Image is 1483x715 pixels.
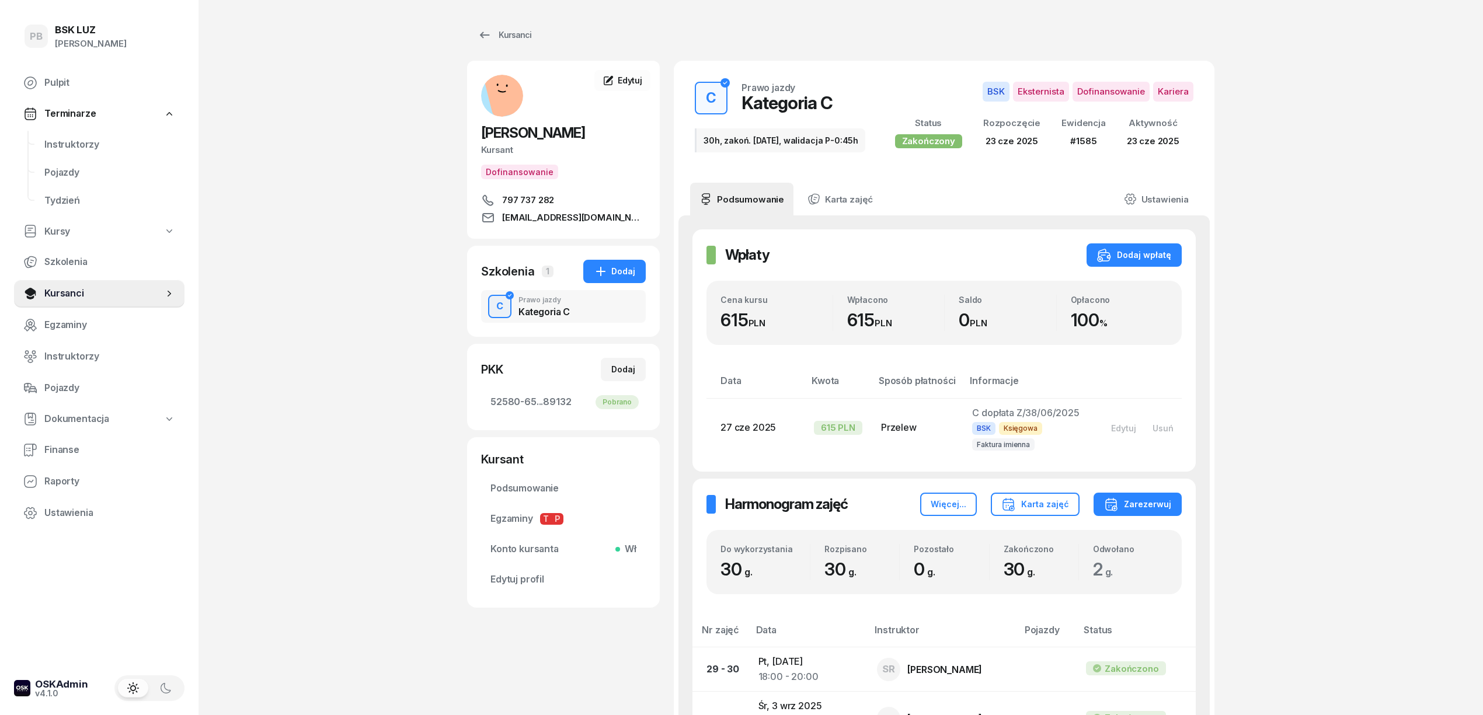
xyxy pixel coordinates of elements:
[518,297,570,304] div: Prawo jazdy
[620,542,636,557] span: Wł
[1070,135,1096,147] span: #1585
[914,544,988,554] div: Pozostało
[481,361,503,378] div: PKK
[44,318,175,333] span: Egzaminy
[35,131,184,159] a: Instruktorzy
[481,263,535,280] div: Szkolenia
[14,69,184,97] a: Pulpit
[488,295,511,318] button: C
[920,493,977,516] button: Więcej...
[824,559,862,580] span: 30
[44,224,70,239] span: Kursy
[1094,493,1182,516] button: Zarezerwuj
[972,407,1079,418] span: C dopłata Z/38/06/2025
[847,309,945,331] div: 615
[1093,559,1119,580] span: 2
[44,193,175,208] span: Tydzień
[540,513,552,525] span: T
[742,92,833,113] div: Kategoria C
[986,135,1038,147] span: 23 cze 2025
[55,36,127,51] div: [PERSON_NAME]
[914,559,988,580] div: 0
[44,165,175,180] span: Pojazdy
[999,422,1042,434] span: Księgowa
[872,373,963,398] th: Sposób płatności
[991,493,1080,516] button: Karta zajęć
[701,86,721,110] div: C
[44,442,175,458] span: Finanse
[481,142,646,158] div: Kursant
[35,689,88,697] div: v4.1.0
[30,32,43,41] span: PB
[881,420,953,435] div: Przelew
[492,297,508,316] div: C
[758,669,859,685] div: 18:00 - 20:00
[690,183,793,215] a: Podsumowanie
[1073,82,1150,102] span: Dofinansowanie
[518,307,570,316] div: Kategoria C
[972,422,995,434] span: BSK
[720,309,833,331] div: 615
[848,566,857,578] small: g.
[749,647,868,692] td: Pt, [DATE]
[1018,622,1077,647] th: Pojazdy
[1093,544,1168,554] div: Odwołano
[14,406,184,433] a: Dokumentacja
[35,187,184,215] a: Tydzień
[695,82,727,114] button: C
[44,349,175,364] span: Instruktorzy
[14,468,184,496] a: Raporty
[1087,243,1182,267] button: Dodaj wpłatę
[725,246,770,264] h2: Wpłaty
[44,106,96,121] span: Terminarze
[720,559,758,580] span: 30
[963,373,1094,398] th: Informacje
[596,395,639,409] div: Pobrano
[1004,559,1041,580] span: 30
[814,421,862,435] div: 615 PLN
[692,622,749,647] th: Nr zajęć
[481,165,558,179] button: Dofinansowanie
[481,388,646,416] a: 52580-65...89132Pobrano
[983,82,1009,102] span: BSK
[1111,423,1136,433] div: Edytuj
[1153,82,1193,102] span: Kariera
[502,211,646,225] span: [EMAIL_ADDRESS][DOMAIN_NAME]
[618,75,642,85] span: Edytuj
[875,318,892,329] small: PLN
[931,497,966,511] div: Więcej...
[983,116,1040,131] div: Rozpoczęcie
[706,373,805,398] th: Data
[720,544,810,554] div: Do wykorzystania
[14,680,30,696] img: logo-xs-dark@2x.png
[1104,497,1171,511] div: Zarezerwuj
[970,318,987,329] small: PLN
[1071,295,1168,305] div: Opłacono
[1061,116,1106,131] div: Ewidencja
[481,505,646,533] a: EgzaminyTP
[44,137,175,152] span: Instruktorzy
[868,622,1017,647] th: Instruktor
[959,309,1056,331] div: 0
[14,436,184,464] a: Finanse
[14,218,184,245] a: Kursy
[490,481,636,496] span: Podsumowanie
[481,211,646,225] a: [EMAIL_ADDRESS][DOMAIN_NAME]
[44,411,109,427] span: Dokumentacja
[1099,318,1108,329] small: %
[44,254,175,270] span: Szkolenia
[1001,497,1069,511] div: Karta zajęć
[14,343,184,371] a: Instruktorzy
[725,495,848,514] h2: Harmonogram zajęć
[490,395,636,410] span: 52580-65...89132
[1105,566,1113,578] small: g.
[594,70,650,91] a: Edytuj
[44,474,175,489] span: Raporty
[749,622,868,647] th: Data
[720,421,776,433] span: 27 cze 2025
[583,260,646,283] button: Dodaj
[1027,566,1035,578] small: g.
[805,373,872,398] th: Kwota
[478,28,531,42] div: Kursanci
[695,128,865,152] div: 30h, zakoń. [DATE], walidacja P-0:45h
